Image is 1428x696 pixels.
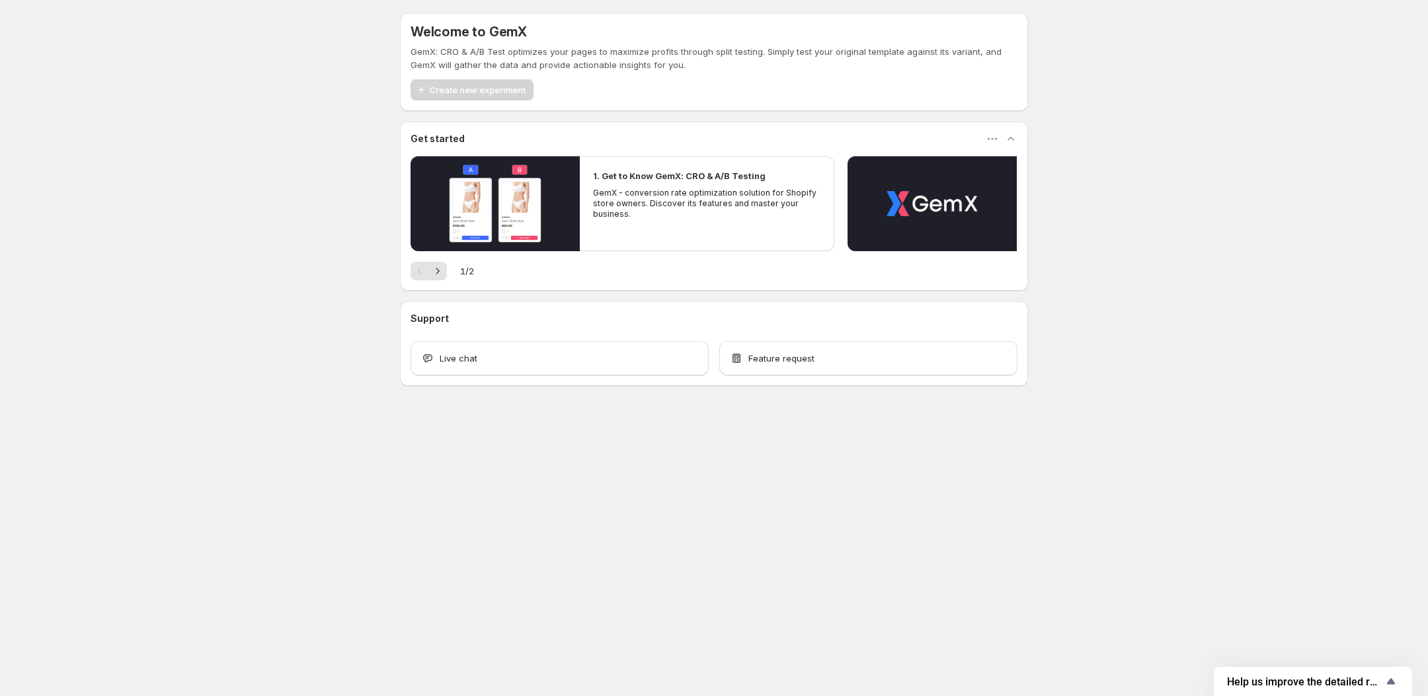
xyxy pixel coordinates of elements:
[411,312,449,325] h3: Support
[1227,674,1399,689] button: Show survey - Help us improve the detailed report for A/B campaigns
[428,262,447,280] button: Next
[748,352,814,365] span: Feature request
[460,264,474,278] span: 1 / 2
[411,24,527,40] h5: Welcome to GemX
[848,156,1017,251] button: Play video
[593,169,766,182] h2: 1. Get to Know GemX: CRO & A/B Testing
[411,262,447,280] nav: Pagination
[411,132,465,145] h3: Get started
[593,188,820,219] p: GemX - conversion rate optimization solution for Shopify store owners. Discover its features and ...
[440,352,477,365] span: Live chat
[411,45,1017,71] p: GemX: CRO & A/B Test optimizes your pages to maximize profits through split testing. Simply test ...
[411,156,580,251] button: Play video
[1227,676,1383,688] span: Help us improve the detailed report for A/B campaigns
